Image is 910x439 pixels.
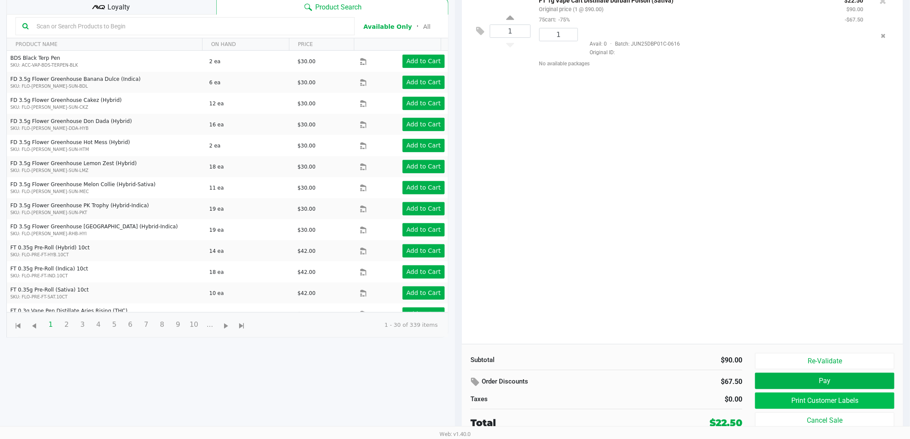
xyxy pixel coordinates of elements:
button: Add to Cart [403,160,445,173]
div: Total [470,416,643,430]
span: $30.00 [298,122,316,128]
p: SKU: ACC-VAP-BDS-TERPEN-BLK [10,62,202,68]
span: $30.00 [298,185,316,191]
app-button-loader: Add to Cart [406,184,441,191]
input: Scan or Search Products to Begin [33,20,348,33]
td: 14 ea [206,240,294,261]
div: Order Discounts [470,375,648,390]
div: $90.00 [613,355,742,365]
span: $30.00 [298,80,316,86]
span: Loyalty [108,2,130,12]
div: $0.00 [613,394,742,405]
td: 18 ea [206,156,294,177]
td: FT 0.3g Vape Pen Distillate Aries Rising (THC) [7,304,206,325]
span: Page 5 [106,316,123,333]
td: 16 ea [206,114,294,135]
p: SKU: FLO-[PERSON_NAME]-RHB-HYI [10,230,202,237]
p: SKU: FLO-[PERSON_NAME]-SUN-MEC [10,188,202,195]
p: SKU: FLO-[PERSON_NAME]-SUN-BDL [10,83,202,89]
span: $30.00 [298,58,316,64]
button: Remove the package from the orderLine [878,28,889,44]
td: FD 3.5g Flower Greenhouse [GEOGRAPHIC_DATA] (Hybrid-Indica) [7,219,206,240]
small: Original price (1 @ $90.00) [539,6,604,12]
p: SKU: FLO-[PERSON_NAME]-SUN-PKT [10,209,202,216]
button: Pay [755,373,895,389]
td: FT 0.35g Pre-Roll (Hybrid) 10ct [7,240,206,261]
button: Add to Cart [403,286,445,300]
app-button-loader: Add to Cart [406,100,441,107]
th: PRICE [289,38,354,51]
button: Add to Cart [403,307,445,321]
span: $30.00 [298,101,316,107]
td: FD 3.5g Flower Greenhouse Lemon Zest (Hybrid) [7,156,206,177]
button: Add to Cart [403,55,445,68]
p: SKU: FLO-[PERSON_NAME]-DDA-HYB [10,125,202,132]
span: · [607,41,615,47]
span: Page 8 [154,316,170,333]
small: -$67.50 [845,16,864,23]
td: 18 ea [206,261,294,282]
span: Go to the first page [13,321,24,332]
td: FD 3.5g Flower Greenhouse Don Dada (Hybrid) [7,114,206,135]
td: FT 0.35g Pre-Roll (Sativa) 10ct [7,282,206,304]
p: SKU: FLO-PRE-FT-SAT.10CT [10,294,202,300]
app-button-loader: Add to Cart [406,79,441,86]
span: $30.00 [298,206,316,212]
span: Go to the next page [221,321,232,332]
span: Go to the previous page [29,321,40,332]
app-button-loader: Add to Cart [406,121,441,128]
span: $42.00 [298,269,316,275]
span: Page 10 [186,316,202,333]
td: 12 ea [206,93,294,114]
span: Go to the last page [234,316,250,332]
app-button-loader: Add to Cart [406,247,441,254]
span: Page 1 [43,316,59,333]
p: SKU: FLO-[PERSON_NAME]-SUN-HTM [10,146,202,153]
p: SKU: FLO-PRE-FT-HYB.10CT [10,252,202,258]
small: $90.00 [847,6,864,12]
button: Cancel Sale [755,412,895,429]
div: $67.50 [661,375,743,389]
span: Go to the first page [10,316,27,332]
th: PRODUCT NAME [7,38,202,51]
span: Go to the previous page [26,316,43,332]
kendo-pager-info: 1 - 30 of 339 items [257,321,438,329]
small: 75cart: [539,16,570,23]
span: Page 3 [74,316,91,333]
button: Add to Cart [403,118,445,131]
span: Web: v1.40.0 [440,431,470,437]
td: BDS Black Terp Pen [7,51,206,72]
button: Add to Cart [403,97,445,110]
span: Product Search [316,2,362,12]
td: FT 0.35g Pre-Roll (Indica) 10ct [7,261,206,282]
span: Page 6 [122,316,138,333]
span: $42.00 [298,290,316,296]
div: Data table [7,38,448,312]
span: Go to the next page [218,316,234,332]
span: $30.00 [298,227,316,233]
app-button-loader: Add to Cart [406,226,441,233]
td: 2 ea [206,135,294,156]
td: FD 3.5g Flower Greenhouse PK Trophy (Hybrid-Indica) [7,198,206,219]
span: Page 9 [170,316,186,333]
span: Original ID: [584,49,864,56]
span: -75% [556,16,570,23]
p: SKU: FLO-[PERSON_NAME]-SUN-CKZ [10,104,202,111]
div: No available packages [539,60,890,68]
th: ON HAND [202,38,289,51]
span: $35.00 [298,311,316,317]
td: FD 3.5g Flower Greenhouse Melon Collie (Hybrid-Sativa) [7,177,206,198]
button: Add to Cart [403,223,445,236]
td: FD 3.5g Flower Greenhouse Hot Mess (Hybrid) [7,135,206,156]
td: 6 ea [206,304,294,325]
span: Go to the last page [237,321,248,332]
button: Add to Cart [403,265,445,279]
span: $30.00 [298,164,316,170]
div: Subtotal [470,355,600,365]
span: ᛫ [412,22,423,31]
button: Add to Cart [403,202,445,215]
button: Add to Cart [403,139,445,152]
app-button-loader: Add to Cart [406,58,441,64]
td: 6 ea [206,72,294,93]
span: $30.00 [298,143,316,149]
